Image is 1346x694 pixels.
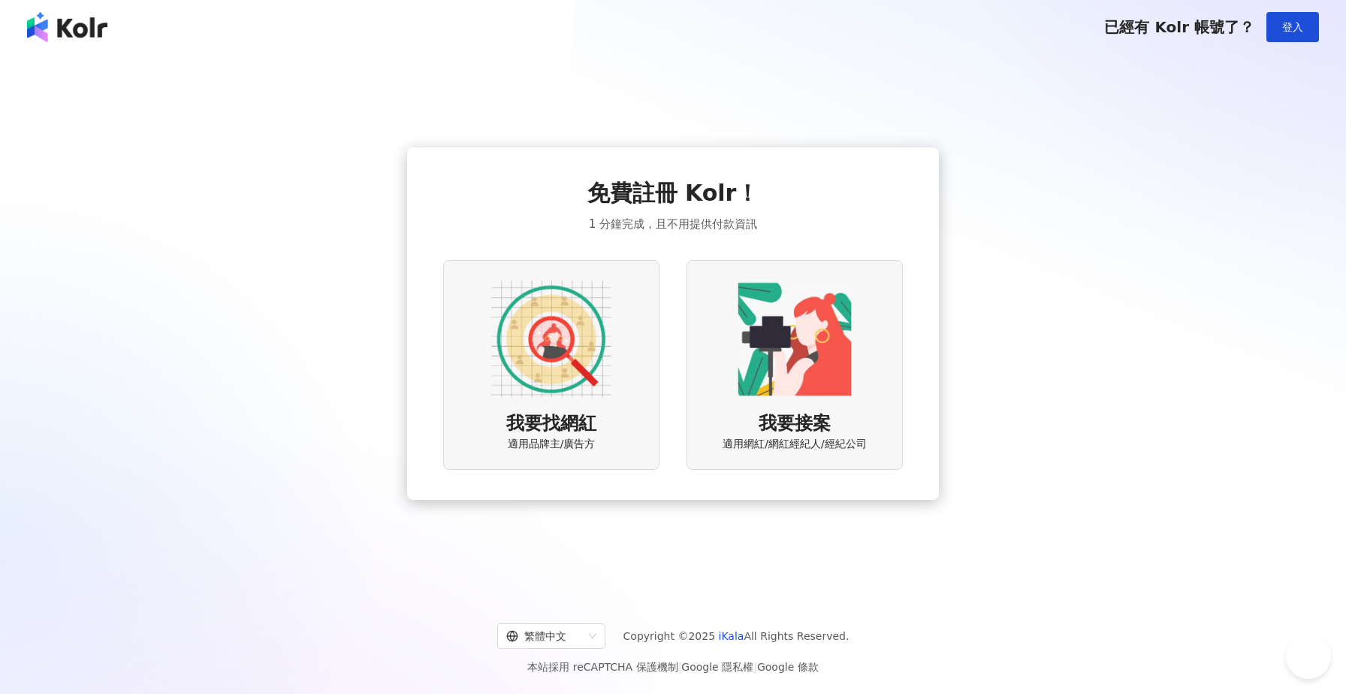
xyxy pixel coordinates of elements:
img: KOL identity option [735,279,855,399]
span: 適用網紅/網紅經紀人/經紀公司 [723,437,866,452]
span: 適用品牌主/廣告方 [508,437,596,452]
span: 已經有 Kolr 帳號了？ [1104,18,1254,36]
span: 登入 [1282,21,1303,33]
iframe: Help Scout Beacon - Open [1286,634,1331,679]
a: iKala [719,630,744,642]
span: 我要接案 [759,411,831,437]
span: Copyright © 2025 All Rights Reserved. [623,627,850,645]
img: logo [27,12,107,42]
span: 我要找網紅 [506,411,596,437]
span: | [678,661,682,673]
span: 本站採用 reCAPTCHA 保護機制 [527,658,818,676]
span: | [753,661,757,673]
button: 登入 [1266,12,1319,42]
span: 免費註冊 Kolr！ [587,177,759,209]
span: 1 分鐘完成，且不用提供付款資訊 [589,215,757,233]
a: Google 隱私權 [681,661,753,673]
div: 繁體中文 [506,624,583,648]
img: AD identity option [491,279,611,399]
a: Google 條款 [757,661,819,673]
